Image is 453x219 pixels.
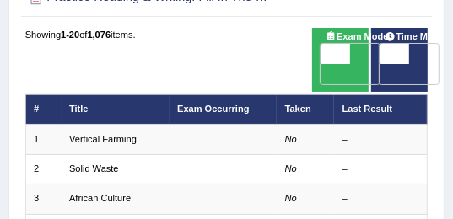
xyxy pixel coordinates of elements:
[61,29,79,40] b: 1-20
[342,192,419,206] div: –
[312,28,369,92] div: Show exams occurring in exams
[342,163,419,176] div: –
[320,29,397,45] span: Exam Mode:
[342,133,419,147] div: –
[25,154,62,184] td: 2
[285,134,297,144] em: No
[285,193,297,203] em: No
[69,134,137,144] a: Vertical Farming
[25,184,62,214] td: 3
[87,29,111,40] b: 1,076
[69,163,119,174] a: Solid Waste
[25,125,62,154] td: 1
[277,94,334,124] th: Taken
[379,29,453,45] span: Time Mode:
[25,28,429,41] div: Showing of items.
[69,193,131,203] a: African Culture
[62,94,170,124] th: Title
[25,94,62,124] th: #
[334,94,428,124] th: Last Result
[177,104,249,114] a: Exam Occurring
[285,163,297,174] em: No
